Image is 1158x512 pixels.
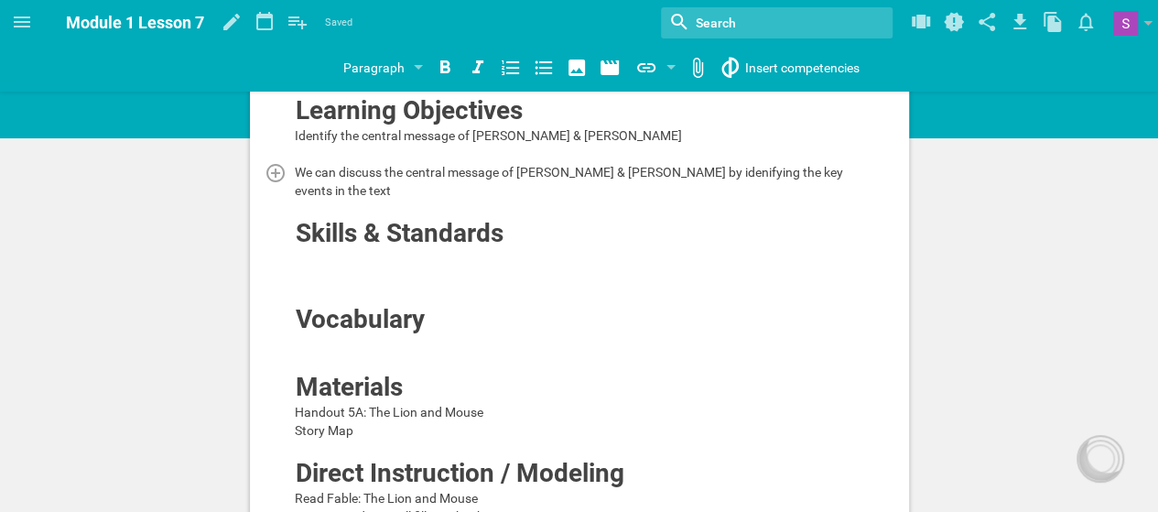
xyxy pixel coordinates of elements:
span: Identify the central message of [PERSON_NAME] & [PERSON_NAME] [295,128,682,143]
div: Add activity [265,162,298,184]
div: Paragraph [343,57,405,79]
span: Skills & Standards [296,218,503,248]
span: Materials [296,372,403,402]
span: Direct Instruction / Modeling [296,458,624,488]
span: Handout 5A: The Lion and Mouse [295,405,483,419]
span: Story Map [295,423,353,438]
span: Saved [325,14,352,32]
span: We can discuss the central message of [PERSON_NAME] & [PERSON_NAME] by idenifying the key events ... [295,165,846,198]
span: Module 1 Lesson 7 [66,13,204,32]
input: Search [694,11,832,35]
span: Learning Objectives [296,95,523,125]
span: Insert competencies [745,60,860,75]
span: Vocabulary [296,304,425,334]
